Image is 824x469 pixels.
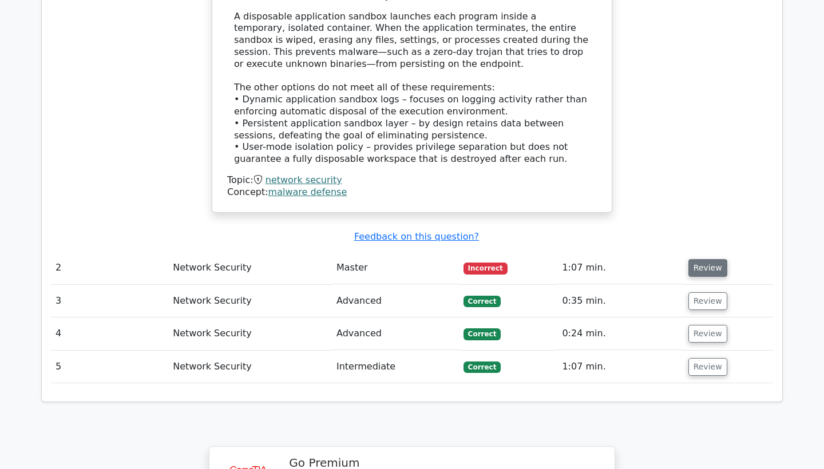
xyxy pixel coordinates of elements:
td: Intermediate [332,351,459,383]
span: Incorrect [463,263,508,274]
span: Correct [463,328,501,340]
td: 0:35 min. [557,285,683,317]
td: Network Security [168,351,332,383]
td: 1:07 min. [557,351,683,383]
button: Review [688,292,727,310]
td: 2 [51,252,168,284]
div: Concept: [227,186,597,198]
a: malware defense [268,186,347,197]
td: Network Security [168,285,332,317]
td: Advanced [332,285,459,317]
td: Network Security [168,252,332,284]
div: A disposable application sandbox launches each program inside a temporary, isolated container. Wh... [234,11,590,165]
td: 3 [51,285,168,317]
span: Correct [463,296,501,307]
a: network security [266,174,342,185]
td: 1:07 min. [557,252,683,284]
div: Topic: [227,174,597,186]
td: 4 [51,317,168,350]
td: 5 [51,351,168,383]
button: Review [688,325,727,343]
td: 0:24 min. [557,317,683,350]
td: Master [332,252,459,284]
a: Feedback on this question? [354,231,479,242]
button: Review [688,259,727,277]
td: Advanced [332,317,459,350]
button: Review [688,358,727,376]
span: Correct [463,361,501,373]
td: Network Security [168,317,332,350]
